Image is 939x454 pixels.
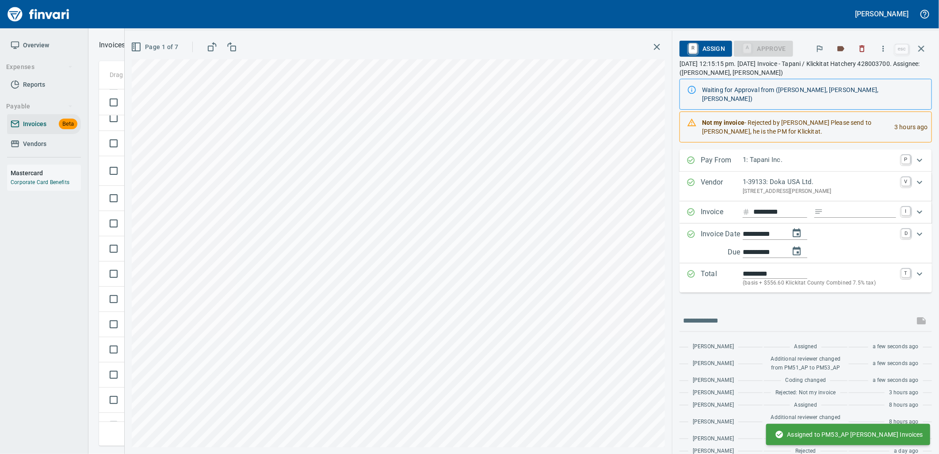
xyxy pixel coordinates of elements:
a: V [901,177,910,186]
nav: breadcrumb [99,40,125,50]
a: Vendors [7,134,81,154]
span: 8 hours ago [889,401,919,410]
a: I [901,207,910,215]
a: esc [895,44,908,54]
span: 3 hours ago [889,389,919,397]
span: Assign [687,41,725,56]
span: Expenses [6,62,73,73]
span: [PERSON_NAME] [693,376,734,385]
span: Assigned to PM53_AP [PERSON_NAME] Invoices [775,430,923,439]
p: 1-39133: Doka USA Ltd. [743,177,896,187]
button: [PERSON_NAME] [853,7,911,21]
span: Coding changed [786,376,826,385]
span: [PERSON_NAME] [693,389,734,397]
svg: Invoice description [814,207,823,216]
span: Additional reviewer changed from EQ07_AP to PM51_AP [768,413,843,431]
span: This records your message into the invoice and notifies anyone mentioned [911,310,932,331]
button: Page 1 of 7 [129,39,182,55]
div: Coding Required [734,44,793,51]
div: Expand [679,223,932,263]
strong: Not my invoice [702,119,744,126]
p: 1: Tapani Inc. [743,155,896,165]
h5: [PERSON_NAME] [855,9,908,19]
div: Expand [679,201,932,223]
button: RAssign [679,41,732,57]
span: [PERSON_NAME] [693,359,734,368]
p: Invoice Date [701,229,743,258]
span: [PERSON_NAME] [693,342,734,351]
div: Expand [679,172,932,201]
p: Invoice [701,207,743,218]
img: Finvari [5,4,72,25]
p: Total [701,269,743,288]
button: Discard [852,39,872,58]
button: Expenses [3,59,76,75]
span: Overview [23,40,49,51]
div: Expand [679,150,932,172]
svg: Invoice number [743,207,750,217]
span: a few seconds ago [873,376,919,385]
span: Rejected: Not my invoice [775,389,836,397]
span: [PERSON_NAME] [693,401,734,410]
p: Pay From [701,155,743,166]
button: More [874,39,893,58]
a: Corporate Card Benefits [11,179,69,185]
p: Vendor [701,177,743,196]
div: Expand [679,263,932,293]
span: Page 1 of 7 [133,42,178,53]
span: a few seconds ago [873,342,919,351]
button: change due date [786,241,807,262]
a: P [901,155,910,164]
a: Reports [7,75,81,95]
span: Beta [59,119,77,129]
span: [PERSON_NAME] [693,435,734,443]
span: Close invoice [893,38,932,59]
span: [PERSON_NAME] [693,418,734,427]
span: Payable [6,101,73,112]
p: [DATE] 12:15:15 pm. [DATE] Invoice - Tapani / Klickitat Hatchery 428003700. Assignee: ([PERSON_NA... [679,59,932,77]
span: Reports [23,79,45,90]
p: (basis + $556.60 Klickitat County Combined 7.5% tax) [743,279,896,288]
div: - Rejected by [PERSON_NAME] Please send to [PERSON_NAME], he is the PM for Klickitat. [702,115,887,139]
a: D [901,229,910,238]
button: Labels [831,39,851,58]
span: Vendors [23,139,46,150]
span: Assigned [794,342,817,351]
p: Invoices [99,40,125,50]
span: 8 hours ago [889,418,919,427]
span: Assigned [794,401,817,410]
button: Payable [3,98,76,115]
div: Waiting for Approval from ([PERSON_NAME], [PERSON_NAME], [PERSON_NAME]) [702,82,924,107]
a: T [901,269,910,277]
button: change date [786,223,807,244]
span: Additional reviewer changed from PM51_AP to PM53_AP [768,355,843,373]
span: Invoices [23,119,46,130]
a: R [689,43,697,53]
p: [STREET_ADDRESS][PERSON_NAME] [743,187,896,196]
button: Flag [810,39,829,58]
a: InvoicesBeta [7,114,81,134]
div: 3 hours ago [887,115,928,139]
p: Due [728,247,770,258]
p: Drag a column heading here to group the table [110,70,239,79]
h6: Mastercard [11,168,81,178]
a: Overview [7,35,81,55]
span: a few seconds ago [873,359,919,368]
